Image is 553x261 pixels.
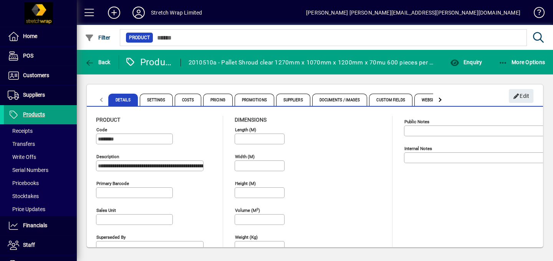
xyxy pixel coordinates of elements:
[235,127,256,132] mat-label: Length (m)
[8,154,36,160] span: Write Offs
[126,6,151,20] button: Profile
[4,150,77,164] a: Write Offs
[235,154,255,159] mat-label: Width (m)
[23,242,35,248] span: Staff
[85,35,111,41] span: Filter
[4,27,77,46] a: Home
[23,222,47,228] span: Financials
[83,55,113,69] button: Back
[4,177,77,190] a: Pricebooks
[102,6,126,20] button: Add
[23,92,45,98] span: Suppliers
[108,94,138,106] span: Details
[235,94,274,106] span: Promotions
[498,59,545,65] span: More Options
[4,190,77,203] a: Stocktakes
[8,206,45,212] span: Price Updates
[85,59,111,65] span: Back
[235,181,256,186] mat-label: Height (m)
[306,7,520,19] div: [PERSON_NAME] [PERSON_NAME][EMAIL_ADDRESS][PERSON_NAME][DOMAIN_NAME]
[125,56,173,68] div: Product
[8,193,39,199] span: Stocktakes
[4,236,77,255] a: Staff
[4,137,77,150] a: Transfers
[23,53,33,59] span: POS
[450,59,482,65] span: Enquiry
[4,203,77,216] a: Price Updates
[528,2,543,26] a: Knowledge Base
[96,154,119,159] mat-label: Description
[96,235,126,240] mat-label: Superseded by
[497,55,547,69] button: More Options
[8,180,39,186] span: Pricebooks
[509,89,533,103] button: Edit
[140,94,173,106] span: Settings
[8,141,35,147] span: Transfers
[4,46,77,66] a: POS
[369,94,412,106] span: Custom Fields
[23,72,49,78] span: Customers
[96,117,120,123] span: Product
[129,34,150,41] span: Product
[404,146,432,151] mat-label: Internal Notes
[312,94,368,106] span: Documents / Images
[513,90,530,102] span: Edit
[235,235,258,240] mat-label: Weight (Kg)
[96,127,107,132] mat-label: Code
[189,56,437,69] div: 2010510a - Pallet Shroud clear 1270mm x 1070mm x 1200mm x 70mu 600 pieces per bag
[96,181,129,186] mat-label: Primary barcode
[4,216,77,235] a: Financials
[4,86,77,105] a: Suppliers
[8,128,33,134] span: Receipts
[83,31,113,45] button: Filter
[23,111,45,117] span: Products
[235,117,267,123] span: Dimensions
[404,119,429,124] mat-label: Public Notes
[77,55,119,69] app-page-header-button: Back
[448,55,484,69] button: Enquiry
[235,208,260,213] mat-label: Volume (m )
[4,66,77,85] a: Customers
[276,94,310,106] span: Suppliers
[203,94,233,106] span: Pricing
[257,207,258,211] sup: 3
[175,94,202,106] span: Costs
[4,124,77,137] a: Receipts
[151,7,202,19] div: Stretch Wrap Limited
[8,167,48,173] span: Serial Numbers
[414,94,445,106] span: Website
[96,208,116,213] mat-label: Sales unit
[23,33,37,39] span: Home
[4,164,77,177] a: Serial Numbers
